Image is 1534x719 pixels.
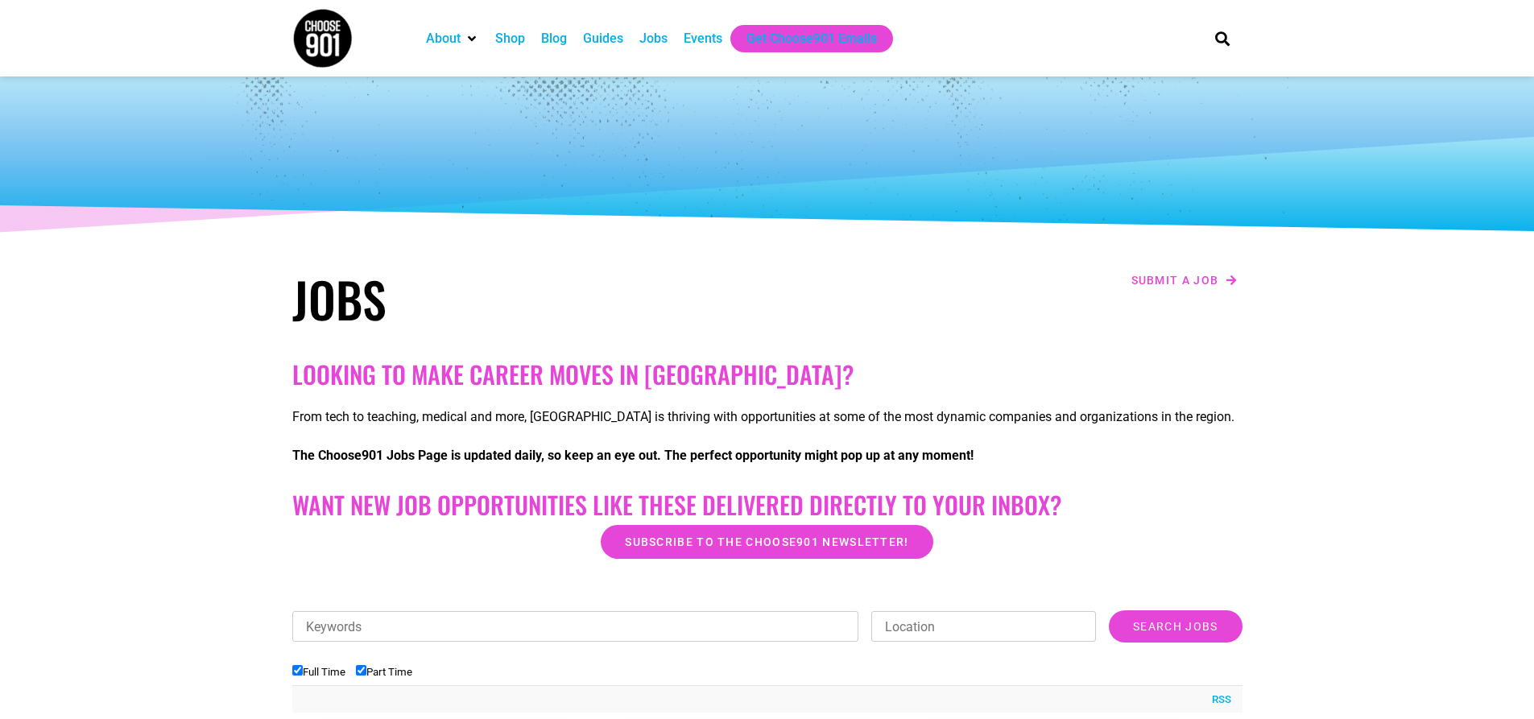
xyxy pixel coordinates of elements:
[1127,270,1242,291] a: Submit a job
[1131,275,1219,286] span: Submit a job
[292,360,1242,389] h2: Looking to make career moves in [GEOGRAPHIC_DATA]?
[292,448,974,463] strong: The Choose901 Jobs Page is updated daily, so keep an eye out. The perfect opportunity might pop u...
[495,29,525,48] a: Shop
[1109,610,1242,643] input: Search Jobs
[292,407,1242,427] p: From tech to teaching, medical and more, [GEOGRAPHIC_DATA] is thriving with opportunities at some...
[418,25,1188,52] nav: Main nav
[292,611,859,642] input: Keywords
[1209,25,1235,52] div: Search
[356,665,366,676] input: Part Time
[418,25,487,52] div: About
[292,665,303,676] input: Full Time
[1204,692,1231,708] a: RSS
[871,611,1096,642] input: Location
[746,29,877,48] a: Get Choose901 Emails
[292,270,759,328] h1: Jobs
[639,29,668,48] a: Jobs
[292,490,1242,519] h2: Want New Job Opportunities like these Delivered Directly to your Inbox?
[684,29,722,48] a: Events
[601,525,932,559] a: Subscribe to the Choose901 newsletter!
[356,666,412,678] label: Part Time
[541,29,567,48] a: Blog
[292,666,345,678] label: Full Time
[583,29,623,48] a: Guides
[625,536,908,548] span: Subscribe to the Choose901 newsletter!
[426,29,461,48] a: About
